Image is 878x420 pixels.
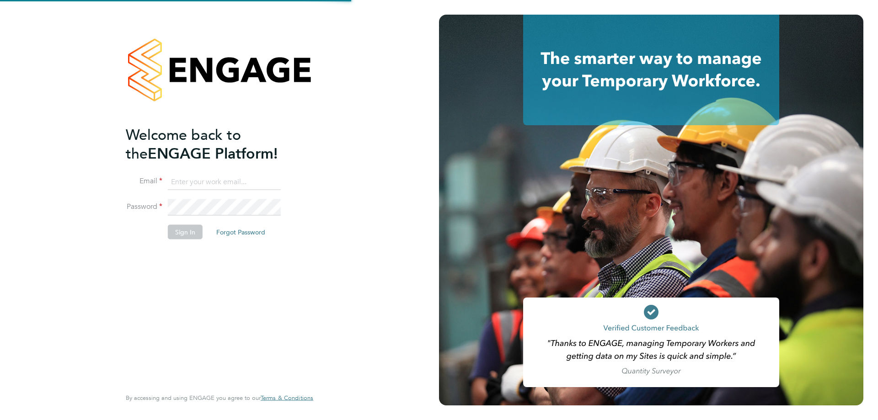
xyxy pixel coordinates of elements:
a: Terms & Conditions [261,394,313,402]
input: Enter your work email... [168,174,281,190]
h2: ENGAGE Platform! [126,125,304,163]
span: Welcome back to the [126,126,241,162]
label: Email [126,176,162,186]
span: By accessing and using ENGAGE you agree to our [126,394,313,402]
span: Terms & Conditions [261,394,313,402]
button: Forgot Password [209,225,273,239]
button: Sign In [168,225,203,239]
label: Password [126,202,162,212]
